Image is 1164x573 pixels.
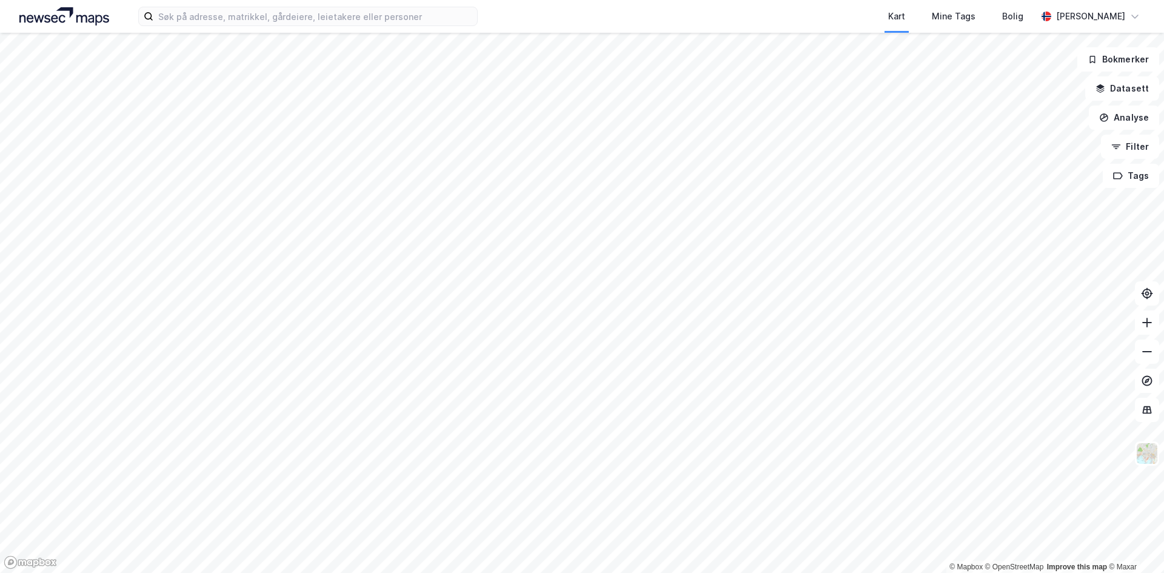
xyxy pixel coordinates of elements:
a: OpenStreetMap [985,563,1044,571]
a: Mapbox [949,563,983,571]
input: Søk på adresse, matrikkel, gårdeiere, leietakere eller personer [153,7,477,25]
button: Filter [1101,135,1159,159]
button: Datasett [1085,76,1159,101]
img: logo.a4113a55bc3d86da70a041830d287a7e.svg [19,7,109,25]
a: Mapbox homepage [4,555,57,569]
a: Improve this map [1047,563,1107,571]
iframe: Chat Widget [1103,515,1164,573]
img: Z [1136,442,1159,465]
button: Bokmerker [1077,47,1159,72]
div: [PERSON_NAME] [1056,9,1125,24]
div: Bolig [1002,9,1023,24]
div: Mine Tags [932,9,975,24]
div: Kart [888,9,905,24]
button: Analyse [1089,106,1159,130]
button: Tags [1103,164,1159,188]
div: Kontrollprogram for chat [1103,515,1164,573]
